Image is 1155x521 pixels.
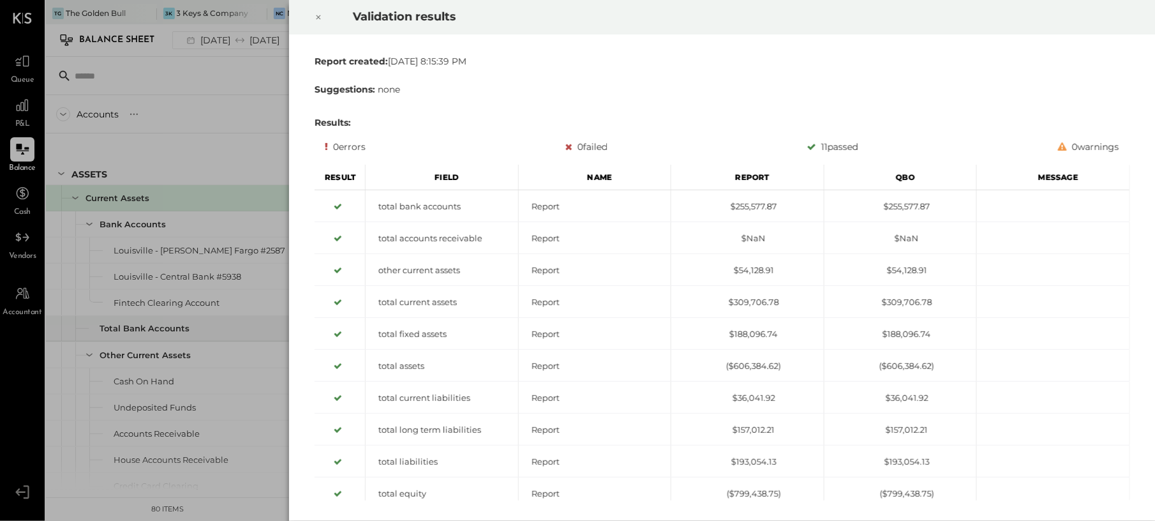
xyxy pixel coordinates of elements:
div: $309,706.78 [824,296,976,308]
div: Report [518,488,671,500]
div: 0 warnings [1058,139,1119,155]
div: $54,128.91 [671,264,824,276]
div: $193,054.13 [824,456,976,468]
div: ($799,438.75) [671,488,824,500]
div: $157,012.21 [671,424,824,436]
div: $36,041.92 [671,392,824,404]
div: [DATE] 8:15:39 PM [315,55,1130,68]
div: total accounts receivable [366,232,518,245]
div: Report [518,264,671,276]
b: Report created: [315,56,388,67]
div: Name [518,165,671,190]
div: 0 failed [565,139,607,155]
div: Result [315,165,366,190]
div: Field [366,165,519,190]
div: total long term liabilities [366,424,518,436]
div: Report [518,424,671,436]
div: ($799,438.75) [824,488,976,500]
div: $NaN [824,232,976,245]
div: total current assets [366,296,518,308]
div: $188,096.74 [824,328,976,340]
div: 0 errors [325,139,366,155]
span: none [378,84,400,95]
div: ($606,384.62) [671,360,824,372]
div: total equity [366,488,518,500]
div: $188,096.74 [671,328,824,340]
div: $NaN [671,232,824,245]
div: Message [977,165,1130,190]
div: ($606,384.62) [824,360,976,372]
div: $157,012.21 [824,424,976,436]
div: Report [518,456,671,468]
div: Qbo [824,165,977,190]
h2: Validation results [353,1,995,33]
div: $255,577.87 [671,200,824,213]
div: $255,577.87 [824,200,976,213]
div: total assets [366,360,518,372]
div: Report [518,360,671,372]
div: $309,706.78 [671,296,824,308]
div: Report [518,232,671,245]
div: $193,054.13 [671,456,824,468]
b: Results: [315,117,351,128]
div: Report [671,165,824,190]
div: total current liabilities [366,392,518,404]
div: $54,128.91 [824,264,976,276]
div: Report [518,296,671,308]
div: other current assets [366,264,518,276]
div: Report [518,200,671,213]
b: Suggestions: [315,84,375,95]
div: $36,041.92 [824,392,976,404]
div: Report [518,328,671,340]
div: total fixed assets [366,328,518,340]
div: Report [518,392,671,404]
div: total liabilities [366,456,518,468]
div: 11 passed [807,139,858,155]
div: total bank accounts [366,200,518,213]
